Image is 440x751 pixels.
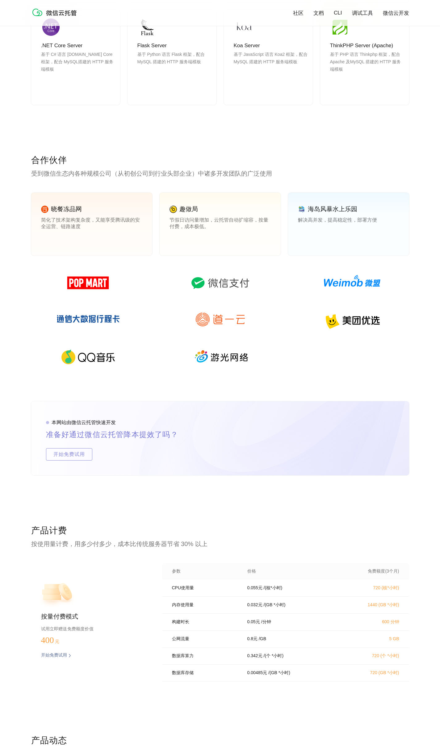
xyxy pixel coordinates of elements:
[247,585,262,591] p: 0.055 元
[41,51,115,80] p: 基于 C# 语言 [DOMAIN_NAME] Core 框架，配合 MySQL搭建的 HTTP 服务端模板
[41,653,67,659] p: 开始免费试用
[31,169,409,178] p: 受到微信生态内各种规模公司（从初创公司到行业头部企业）中诸多开发团队的广泛使用
[298,217,399,229] p: 解决高并发，提高稳定性，部署方便
[46,448,92,461] span: 开始免费试用
[352,10,373,17] a: 调试工具
[31,14,81,19] a: 微信云托管
[179,205,198,213] p: 趣做局
[55,639,59,644] span: 元
[345,602,399,608] p: 1440 (GB *小时)
[172,619,239,625] p: 构建时长
[172,569,239,574] p: 参数
[261,619,271,625] p: / 分钟
[41,635,72,645] p: 400
[247,619,260,625] p: 0.05 元
[345,569,399,574] p: 免费额度(3个月)
[137,42,212,49] p: Flask Server
[234,42,308,49] p: Koa Server
[247,602,262,608] p: 0.032 元
[51,205,82,213] p: 晓餐冻品网
[172,602,239,608] p: 内存使用量
[293,10,304,17] a: 社区
[345,653,399,659] p: 720 (个 *小时)
[52,419,116,426] p: 本网站由微信云托管快速开发
[313,10,324,17] a: 文档
[345,636,399,641] p: 5 GB
[330,51,404,80] p: 基于 PHP 语言 Thinkphp 框架，配合 Apache 及MySQL 搭建的 HTTP 服务端模板
[31,154,409,167] p: 合作伙伴
[247,670,267,676] p: 0.00485 元
[345,619,399,625] p: 600 分钟
[247,569,256,574] p: 价格
[41,217,142,229] p: 简化了技术架构复杂度，又能享受腾讯级的安全运营、链路速度
[330,42,404,49] p: ThinkPHP Server (Apache)
[247,636,258,642] p: 0.8 元
[264,653,284,659] p: / (个 *小时)
[234,51,308,80] p: 基于 JavaScript 语言 Koa2 框架，配合 MySQL 搭建的 HTTP 服务端模板
[268,670,290,676] p: / (GB *小时)
[308,205,357,213] p: 海岛风暴水上乐园
[137,51,212,80] p: 基于 Python 语言 Flask 框架，配合 MySQL 搭建的 HTTP 服务端模板
[170,217,271,229] p: 节假日访问量增加，云托管自动扩缩容，按量付费，成本极低。
[46,428,193,441] p: 准备好通过微信云托管降本提效了吗？
[31,735,409,747] p: 产品动态
[264,585,283,591] p: / (核*小时)
[345,670,399,676] p: 720 (GB *小时)
[172,653,239,659] p: 数据库算力
[41,612,142,621] p: 按量付费模式
[31,540,409,548] p: 按使用量计费，用多少付多少，成本比传统服务器节省 30% 以上
[172,670,239,676] p: 数据库存储
[345,585,399,591] p: 720 (核*小时)
[247,653,262,659] p: 0.342 元
[172,585,239,591] p: CPU使用量
[41,625,142,633] p: 试用立即赠送免费额度价值
[259,636,266,642] p: / GB
[383,10,409,17] a: 微信云开发
[31,525,409,537] p: 产品计费
[31,6,81,19] img: 微信云托管
[334,10,342,16] a: CLI
[172,636,239,642] p: 公网流量
[41,42,115,49] p: .NET Core Server
[264,602,286,608] p: / (GB *小时)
